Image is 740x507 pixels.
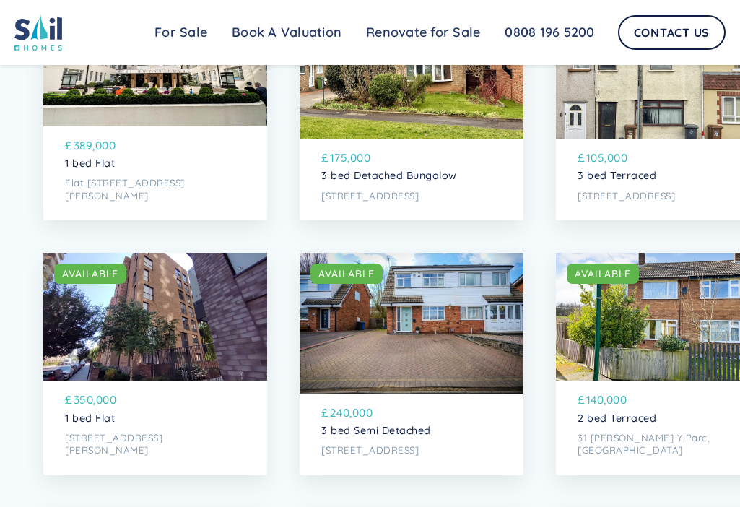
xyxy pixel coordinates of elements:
p: £ [321,149,328,166]
p: 240,000 [330,404,373,421]
p: 140,000 [586,391,627,408]
p: 1 bed Flat [65,157,245,170]
a: Renovate for Sale [354,18,492,47]
p: £ [65,137,72,154]
p: 105,000 [586,149,628,166]
a: 0808 196 5200 [492,18,606,47]
div: AVAILABLE [318,266,375,281]
p: £ [578,391,585,408]
p: [STREET_ADDRESS] [321,444,502,456]
p: £ [321,404,328,421]
p: 175,000 [330,149,371,166]
p: 350,000 [74,391,117,408]
p: £ [578,149,585,166]
p: 1 bed Flat [65,412,245,425]
a: AVAILABLE£350,0001 bed Flat[STREET_ADDRESS][PERSON_NAME] [43,253,267,475]
a: Book A Valuation [219,18,354,47]
img: sail home logo colored [14,14,62,51]
p: 3 bed Semi Detached [321,425,502,437]
p: [STREET_ADDRESS] [321,190,502,202]
div: AVAILABLE [575,266,631,281]
p: [STREET_ADDRESS][PERSON_NAME] [65,432,245,457]
a: AVAILABLE£240,0003 bed Semi Detached[STREET_ADDRESS] [300,253,523,475]
p: Flat [STREET_ADDRESS][PERSON_NAME] [65,177,245,202]
a: For Sale [142,18,219,47]
p: 3 bed Detached Bungalow [321,170,502,182]
div: AVAILABLE [62,266,118,281]
a: Contact Us [618,15,726,50]
p: 389,000 [74,137,116,154]
p: £ [65,391,72,408]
